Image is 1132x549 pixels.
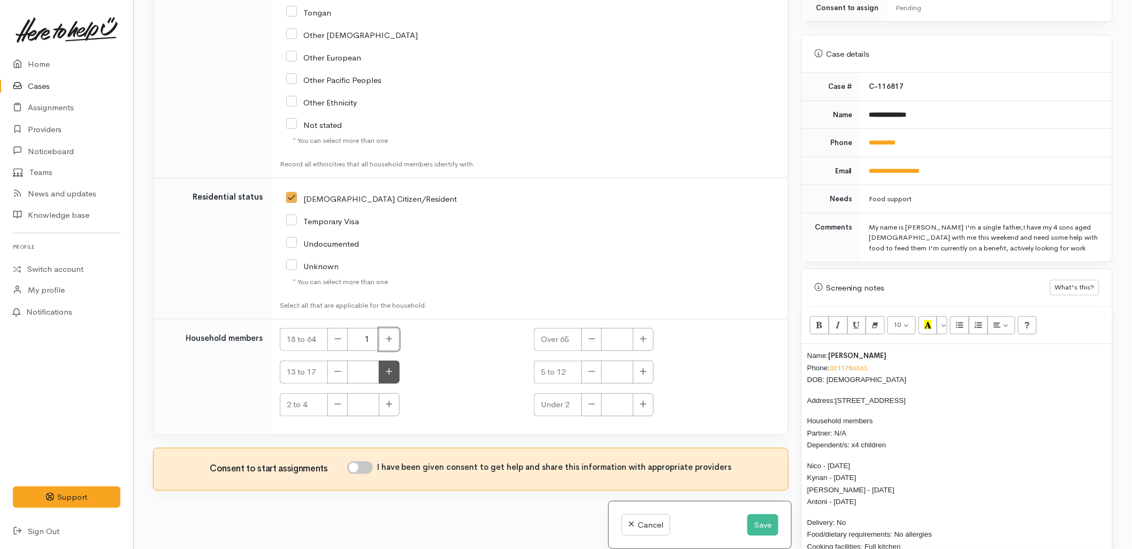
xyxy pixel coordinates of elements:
div: My name is [PERSON_NAME] I'm a single father,I have my 4 sons aged [DEMOGRAPHIC_DATA] with me thi... [869,222,1099,254]
small: Select all that are applicable for the household. [280,300,610,311]
label: Unknown [286,262,339,270]
input: 2 to 4 [347,393,379,416]
span: 18 to 64 [280,328,328,351]
span: Under 2 [534,393,582,416]
small: * You can select more than one [293,135,388,146]
td: Email [802,157,861,185]
input: Under 2 [601,393,633,416]
label: I have been given consent to get help and share this information with appropriate providers [377,461,732,474]
button: More Color [937,316,947,334]
label: Undocumented [286,240,359,248]
div: Screening notes [815,282,1050,294]
small: Record all ethnicities that all household members identify with. [280,159,775,170]
button: Help [1018,316,1037,334]
label: [DEMOGRAPHIC_DATA] Citizen/Resident [286,195,457,203]
span: Phone: [807,364,830,372]
span: [PERSON_NAME] [828,351,886,360]
button: Save [747,514,778,536]
td: Phone [802,129,861,157]
span: 2 to 4 [280,393,328,416]
button: Support [13,486,120,508]
label: Temporary Visa [286,217,359,225]
span: Over 65 [534,328,582,351]
h3: Consent to start assignments [210,464,347,474]
h6: Profile [13,240,120,254]
span: Nico - [DATE] Kynan - [DATE] [PERSON_NAME] - [DATE] Antoni - [DATE] [807,462,894,506]
button: Paragraph [988,316,1015,334]
td: Needs [802,185,861,213]
button: Italic (CTRL+I) [829,316,848,334]
span: Address: [807,396,836,405]
label: Other Ethnicity [286,98,357,106]
span: DOB: [DEMOGRAPHIC_DATA] [807,376,906,384]
button: Font Size [888,316,916,334]
button: Recent Color [919,316,938,334]
button: What's this? [1050,280,1099,295]
button: Bold (CTRL+B) [810,316,829,334]
td: Case # [802,73,861,101]
span: Household members Partner: N/A Dependent/s: x4 children [807,417,886,449]
label: Other [DEMOGRAPHIC_DATA] [286,31,418,39]
label: Residential status [193,191,263,203]
div: Food support [869,194,1099,204]
label: Other Pacific Peoples [286,76,381,84]
div: Case details [815,48,1099,60]
a: 0211786363 [830,363,867,372]
b: C-116817 [869,82,904,91]
div: Pending [896,3,1099,13]
td: Comments [802,213,861,262]
button: Unordered list (CTRL+SHIFT+NUM7) [950,316,969,334]
label: Tongan [286,9,331,17]
span: Name: [807,352,828,360]
span: [STREET_ADDRESS] [836,396,906,405]
button: Ordered list (CTRL+SHIFT+NUM8) [969,316,988,334]
a: Cancel [622,514,670,536]
label: Not stated [286,121,342,129]
input: Over 65 [601,328,633,351]
label: Other European [286,54,361,62]
span: 10 [894,320,901,329]
input: 13 to 17 [347,361,379,384]
button: Remove Font Style (CTRL+\) [866,316,885,334]
span: 5 to 12 [534,361,582,384]
small: * You can select more than one [293,277,388,287]
input: 18 to 64 [347,328,379,351]
span: 13 to 17 [280,361,328,384]
button: Underline (CTRL+U) [847,316,867,334]
input: 5 to 12 [601,361,633,384]
td: Name [802,101,861,129]
label: Household members [186,332,263,345]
